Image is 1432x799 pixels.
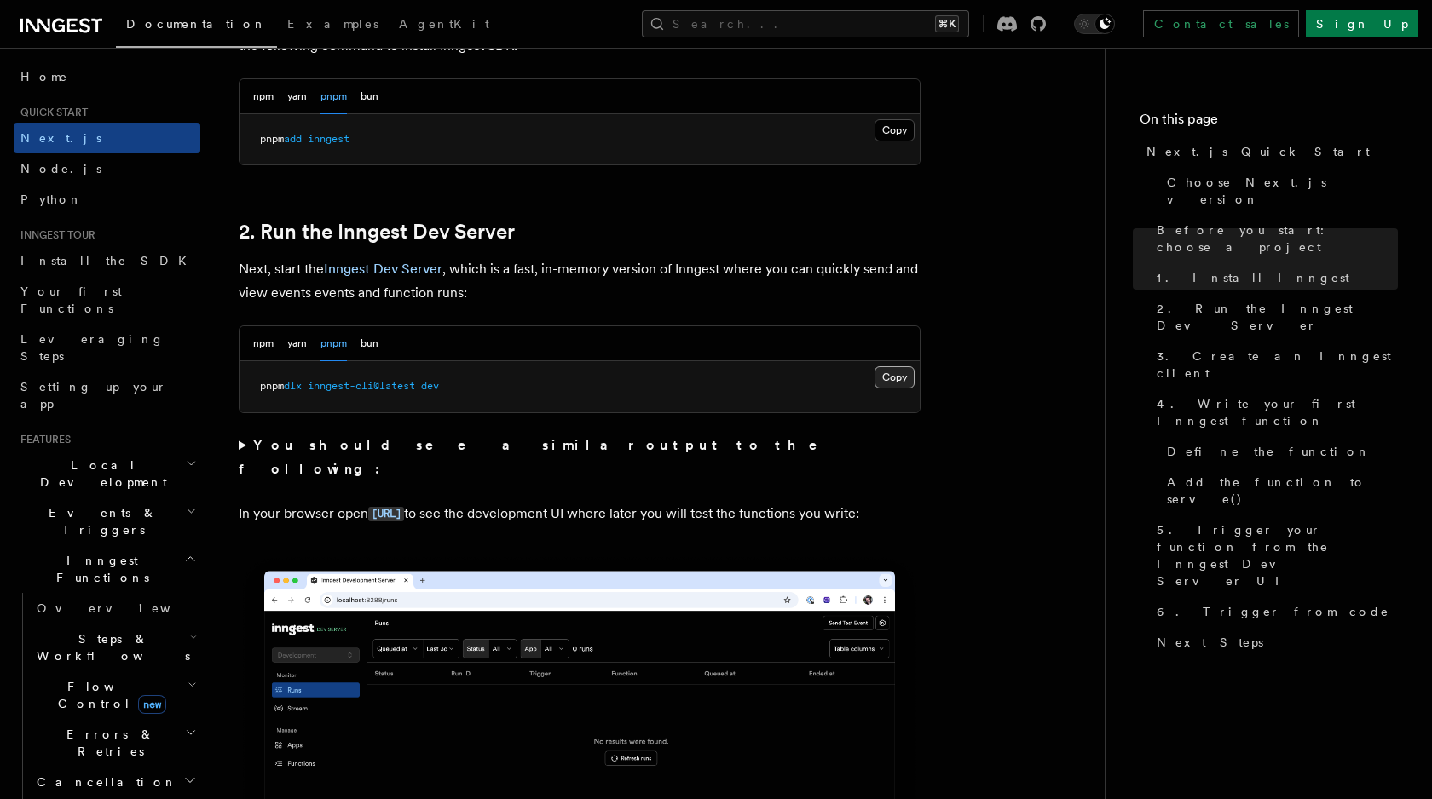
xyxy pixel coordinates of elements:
[368,507,404,521] code: [URL]
[1160,167,1398,215] a: Choose Next.js version
[1150,262,1398,293] a: 1. Install Inngest
[239,437,841,477] strong: You should see a similar output to the following:
[389,5,499,46] a: AgentKit
[239,257,921,305] p: Next, start the , which is a fast, in-memory version of Inngest where you can quickly send and vi...
[1150,341,1398,388] a: 3. Create an Inngest client
[14,324,200,371] a: Leveraging Steps
[20,162,101,175] span: Node.js
[14,371,200,419] a: Setting up your app
[1157,300,1398,334] span: 2. Run the Inngest Dev Server
[30,719,200,767] button: Errors & Retries
[1160,467,1398,514] a: Add the function to serve()
[14,450,200,497] button: Local Development
[30,671,200,719] button: Flow Controlnew
[287,17,378,31] span: Examples
[14,276,200,324] a: Your first Functions
[1157,603,1389,620] span: 6. Trigger from code
[14,504,186,538] span: Events & Triggers
[287,79,307,114] button: yarn
[1150,215,1398,262] a: Before you start: choose a project
[1157,395,1398,429] span: 4. Write your first Inngest function
[1157,348,1398,382] span: 3. Create an Inngest client
[30,773,177,790] span: Cancellation
[277,5,389,46] a: Examples
[14,545,200,593] button: Inngest Functions
[14,106,88,119] span: Quick start
[20,254,197,267] span: Install the SDK
[1150,596,1398,627] a: 6. Trigger from code
[320,79,347,114] button: pnpm
[1143,10,1299,37] a: Contact sales
[287,326,307,361] button: yarn
[20,131,101,145] span: Next.js
[14,552,184,586] span: Inngest Functions
[14,245,200,276] a: Install the SDK
[37,601,212,615] span: Overview
[1306,10,1418,37] a: Sign Up
[30,726,185,760] span: Errors & Retries
[284,133,302,145] span: add
[20,68,68,85] span: Home
[30,630,190,664] span: Steps & Workflows
[14,184,200,215] a: Python
[875,119,915,141] button: Copy
[368,505,404,521] a: [URL]
[421,380,439,392] span: dev
[253,79,274,114] button: npm
[320,326,347,361] button: pnpm
[14,153,200,184] a: Node.js
[126,17,267,31] span: Documentation
[14,433,71,446] span: Features
[1150,627,1398,658] a: Next Steps
[399,17,489,31] span: AgentKit
[30,678,188,712] span: Flow Control
[138,695,166,714] span: new
[1146,143,1370,160] span: Next.js Quick Start
[1150,388,1398,436] a: 4. Write your first Inngest function
[1157,269,1349,286] span: 1. Install Inngest
[361,326,378,361] button: bun
[239,220,515,244] a: 2. Run the Inngest Dev Server
[14,497,200,545] button: Events & Triggers
[875,366,915,388] button: Copy
[239,502,921,526] p: In your browser open to see the development UI where later you will test the functions you write:
[1140,136,1398,167] a: Next.js Quick Start
[935,15,959,32] kbd: ⌘K
[1140,109,1398,136] h4: On this page
[20,285,122,315] span: Your first Functions
[308,380,415,392] span: inngest-cli@latest
[1074,14,1115,34] button: Toggle dark mode
[14,457,186,491] span: Local Development
[14,123,200,153] a: Next.js
[20,332,165,363] span: Leveraging Steps
[1167,443,1371,460] span: Define the function
[253,326,274,361] button: npm
[1157,521,1398,589] span: 5. Trigger your function from the Inngest Dev Server UI
[20,193,83,206] span: Python
[1157,634,1263,651] span: Next Steps
[1157,221,1398,256] span: Before you start: choose a project
[30,767,200,797] button: Cancellation
[642,10,969,37] button: Search...⌘K
[1160,436,1398,467] a: Define the function
[324,261,442,277] a: Inngest Dev Server
[1150,293,1398,341] a: 2. Run the Inngest Dev Server
[14,61,200,92] a: Home
[30,593,200,624] a: Overview
[1167,474,1398,508] span: Add the function to serve()
[1150,514,1398,596] a: 5. Trigger your function from the Inngest Dev Server UI
[239,434,921,481] summary: You should see a similar output to the following:
[260,380,284,392] span: pnpm
[116,5,277,48] a: Documentation
[361,79,378,114] button: bun
[14,228,95,242] span: Inngest tour
[30,624,200,671] button: Steps & Workflows
[308,133,349,145] span: inngest
[284,380,302,392] span: dlx
[260,133,284,145] span: pnpm
[20,380,167,411] span: Setting up your app
[1167,174,1398,208] span: Choose Next.js version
